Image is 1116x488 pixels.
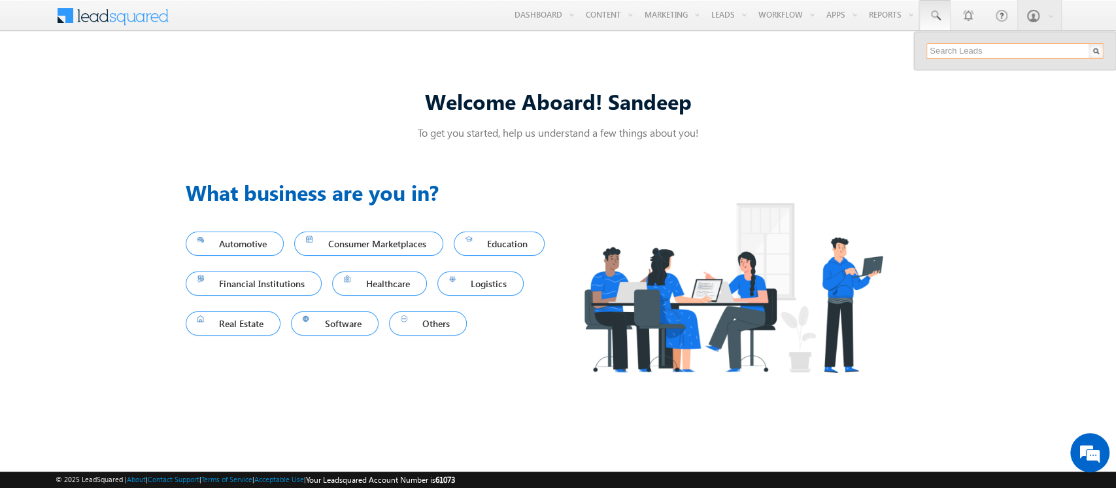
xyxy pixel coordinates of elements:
[186,177,558,208] h3: What business are you in?
[186,126,931,139] p: To get you started, help us understand a few things about you!
[127,475,146,483] a: About
[197,275,311,292] span: Financial Institutions
[435,475,455,485] span: 61073
[465,235,533,253] span: Education
[148,475,199,483] a: Contact Support
[401,315,456,332] span: Others
[197,235,273,253] span: Automotive
[303,315,367,332] span: Software
[254,475,304,483] a: Acceptable Use
[449,275,513,292] span: Logistics
[197,315,269,332] span: Real Estate
[306,475,455,485] span: Your Leadsquared Account Number is
[201,475,252,483] a: Terms of Service
[186,87,931,115] div: Welcome Aboard! Sandeep
[56,474,455,486] span: © 2025 LeadSquared | | | | |
[306,235,431,253] span: Consumer Marketplaces
[926,43,1104,59] input: Search Leads
[558,177,907,398] img: Industry.png
[344,275,415,292] span: Healthcare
